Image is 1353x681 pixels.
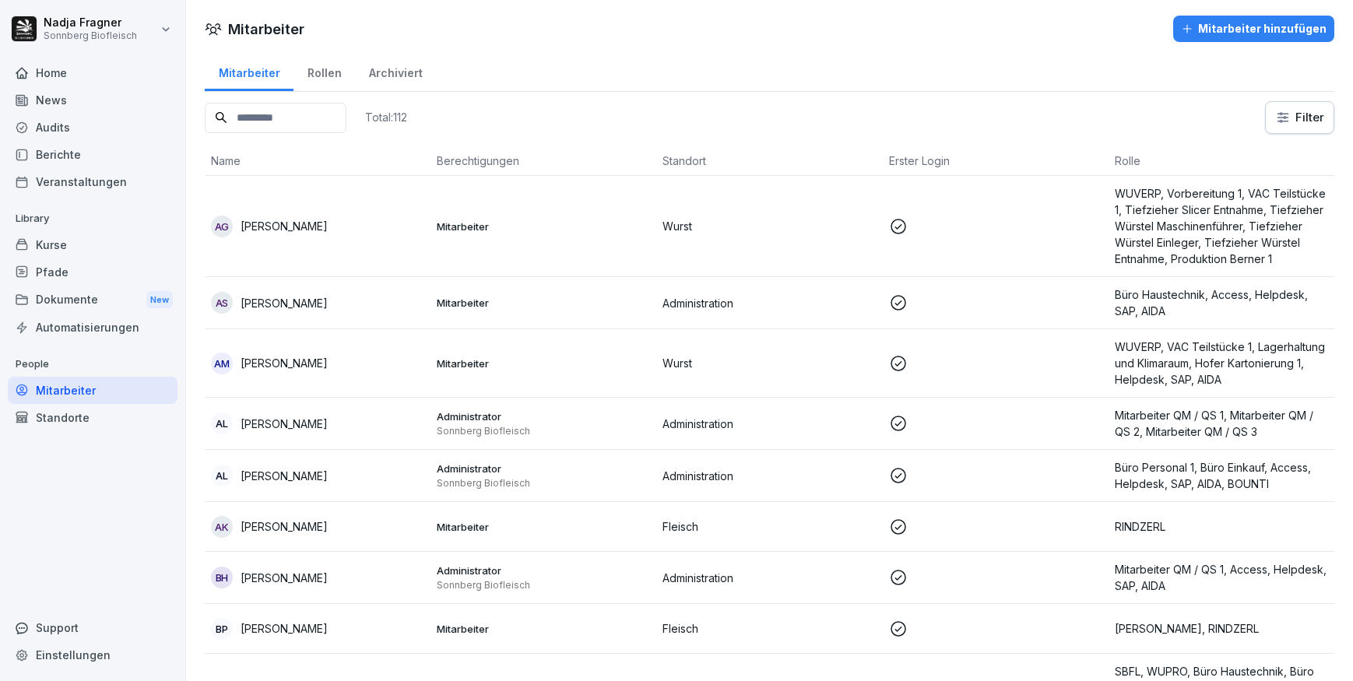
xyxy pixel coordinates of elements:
a: Standorte [8,404,177,431]
p: Administrator [437,563,650,577]
p: Administrator [437,462,650,476]
button: Filter [1266,102,1334,133]
p: Library [8,206,177,231]
a: Archiviert [355,51,436,91]
p: [PERSON_NAME] [241,218,328,234]
a: Einstellungen [8,641,177,669]
div: AS [211,292,233,314]
p: Büro Personal 1, Büro Einkauf, Access, Helpdesk, SAP, AIDA, BOUNTI [1115,459,1328,492]
p: [PERSON_NAME] [241,355,328,371]
div: Mitarbeiter hinzufügen [1181,20,1327,37]
a: News [8,86,177,114]
p: [PERSON_NAME] [241,468,328,484]
p: [PERSON_NAME] [241,570,328,586]
p: Total: 112 [365,110,407,125]
p: Sonnberg Biofleisch [437,579,650,591]
th: Erster Login [883,146,1109,176]
p: RINDZERL [1115,518,1328,535]
th: Rolle [1109,146,1334,176]
div: New [146,291,173,309]
th: Name [205,146,430,176]
p: Mitarbeiter QM / QS 1, Access, Helpdesk, SAP, AIDA [1115,561,1328,594]
a: Rollen [293,51,355,91]
a: Kurse [8,231,177,258]
div: AG [211,216,233,237]
p: Mitarbeiter [437,622,650,636]
p: [PERSON_NAME] [241,416,328,432]
p: Mitarbeiter [437,356,650,370]
p: Mitarbeiter [437,520,650,534]
div: AK [211,516,233,538]
div: BH [211,567,233,588]
div: BP [211,618,233,640]
a: Mitarbeiter [8,377,177,404]
p: Administration [662,416,876,432]
p: WUVERP, Vorbereitung 1, VAC Teilstücke 1, Tiefzieher Slicer Entnahme, Tiefzieher Würstel Maschine... [1115,185,1328,267]
div: AM [211,353,233,374]
p: [PERSON_NAME] [241,518,328,535]
p: Mitarbeiter [437,296,650,310]
p: People [8,352,177,377]
p: Administration [662,295,876,311]
p: Wurst [662,218,876,234]
p: Fleisch [662,518,876,535]
p: [PERSON_NAME] [241,620,328,637]
h1: Mitarbeiter [228,19,304,40]
div: Filter [1275,110,1324,125]
p: Sonnberg Biofleisch [44,30,137,41]
a: Berichte [8,141,177,168]
button: Mitarbeiter hinzufügen [1173,16,1334,42]
a: Veranstaltungen [8,168,177,195]
a: Mitarbeiter [205,51,293,91]
p: Administration [662,468,876,484]
p: [PERSON_NAME], RINDZERL [1115,620,1328,637]
p: Büro Haustechnik, Access, Helpdesk, SAP, AIDA [1115,286,1328,319]
th: Standort [656,146,882,176]
a: Home [8,59,177,86]
a: Pfade [8,258,177,286]
p: Administration [662,570,876,586]
p: Fleisch [662,620,876,637]
div: Dokumente [8,286,177,314]
p: Administrator [437,409,650,423]
p: Sonnberg Biofleisch [437,477,650,490]
a: DokumenteNew [8,286,177,314]
div: AL [211,465,233,486]
div: Support [8,614,177,641]
div: AL [211,412,233,434]
p: [PERSON_NAME] [241,295,328,311]
p: Mitarbeiter [437,219,650,233]
a: Audits [8,114,177,141]
p: Sonnberg Biofleisch [437,425,650,437]
p: Wurst [662,355,876,371]
p: Nadja Fragner [44,16,137,30]
th: Berechtigungen [430,146,656,176]
a: Automatisierungen [8,314,177,341]
p: Mitarbeiter QM / QS 1, Mitarbeiter QM / QS 2, Mitarbeiter QM / QS 3 [1115,407,1328,440]
p: WUVERP, VAC Teilstücke 1, Lagerhaltung und Klimaraum, Hofer Kartonierung 1, Helpdesk, SAP, AIDA [1115,339,1328,388]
